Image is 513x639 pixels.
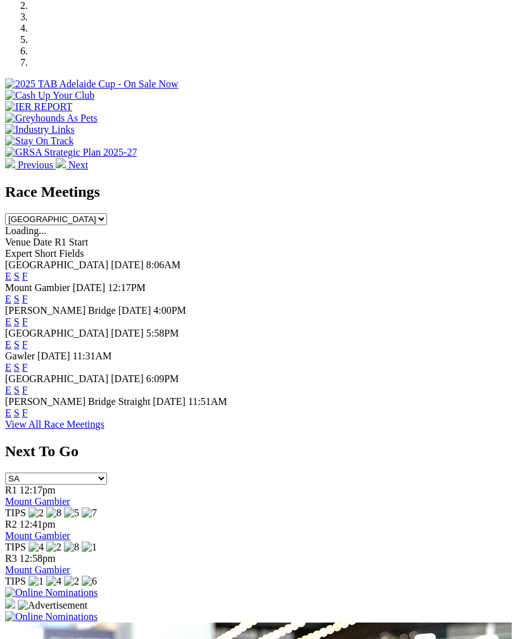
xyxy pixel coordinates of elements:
[20,485,56,495] span: 12:17pm
[82,507,97,519] img: 7
[5,248,32,259] span: Expert
[14,385,20,395] a: S
[111,328,144,338] span: [DATE]
[14,316,20,327] a: S
[14,271,20,282] a: S
[20,519,56,530] span: 12:41pm
[64,507,79,519] img: 5
[22,294,28,304] a: F
[18,159,53,170] span: Previous
[5,373,108,384] span: [GEOGRAPHIC_DATA]
[153,396,186,407] span: [DATE]
[188,396,227,407] span: 11:51AM
[5,135,73,147] img: Stay On Track
[5,611,98,623] img: Online Nominations
[28,507,44,519] img: 2
[82,542,97,553] img: 1
[14,362,20,373] a: S
[5,362,11,373] a: E
[111,373,144,384] span: [DATE]
[5,576,26,586] span: TIPS
[5,183,508,201] h2: Race Meetings
[5,305,116,316] span: [PERSON_NAME] Bridge
[56,158,66,168] img: chevron-right-pager-white.svg
[5,599,15,609] img: 15187_Greyhounds_GreysPlayCentral_Resize_SA_WebsiteBanner_300x115_2025.jpg
[146,373,179,384] span: 6:09PM
[33,237,52,247] span: Date
[28,542,44,553] img: 4
[68,159,88,170] span: Next
[5,294,11,304] a: E
[14,407,20,418] a: S
[118,305,151,316] span: [DATE]
[14,294,20,304] a: S
[46,542,61,553] img: 2
[5,316,11,327] a: E
[5,519,17,530] span: R2
[5,90,94,101] img: Cash Up Your Club
[18,600,87,611] img: Advertisement
[28,576,44,587] img: 1
[22,385,28,395] a: F
[5,78,179,90] img: 2025 TAB Adelaide Cup - On Sale Now
[22,362,28,373] a: F
[46,576,61,587] img: 4
[64,576,79,587] img: 2
[5,339,11,350] a: E
[5,407,11,418] a: E
[153,305,186,316] span: 4:00PM
[5,225,46,236] span: Loading...
[22,271,28,282] a: F
[56,159,88,170] a: Next
[5,328,108,338] span: [GEOGRAPHIC_DATA]
[5,259,108,270] span: [GEOGRAPHIC_DATA]
[5,507,26,518] span: TIPS
[5,564,70,575] a: Mount Gambier
[5,101,72,113] img: IER REPORT
[59,248,84,259] span: Fields
[54,237,88,247] span: R1 Start
[46,507,61,519] img: 8
[108,282,146,293] span: 12:17PM
[22,407,28,418] a: F
[5,282,70,293] span: Mount Gambier
[64,542,79,553] img: 8
[20,553,56,564] span: 12:58pm
[37,351,70,361] span: [DATE]
[5,271,11,282] a: E
[5,530,70,541] a: Mount Gambier
[5,496,70,507] a: Mount Gambier
[5,147,137,158] img: GRSA Strategic Plan 2025-27
[5,159,56,170] a: Previous
[5,587,98,599] img: Online Nominations
[5,396,150,407] span: [PERSON_NAME] Bridge Straight
[5,542,26,552] span: TIPS
[5,385,11,395] a: E
[22,339,28,350] a: F
[5,443,508,460] h2: Next To Go
[35,248,57,259] span: Short
[111,259,144,270] span: [DATE]
[5,113,98,124] img: Greyhounds As Pets
[5,553,17,564] span: R3
[14,339,20,350] a: S
[22,316,28,327] a: F
[146,259,180,270] span: 8:06AM
[5,419,104,430] a: View All Race Meetings
[82,576,97,587] img: 6
[5,124,75,135] img: Industry Links
[5,237,30,247] span: Venue
[5,351,35,361] span: Gawler
[73,282,106,293] span: [DATE]
[5,485,17,495] span: R1
[5,158,15,168] img: chevron-left-pager-white.svg
[146,328,179,338] span: 5:58PM
[73,351,112,361] span: 11:31AM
